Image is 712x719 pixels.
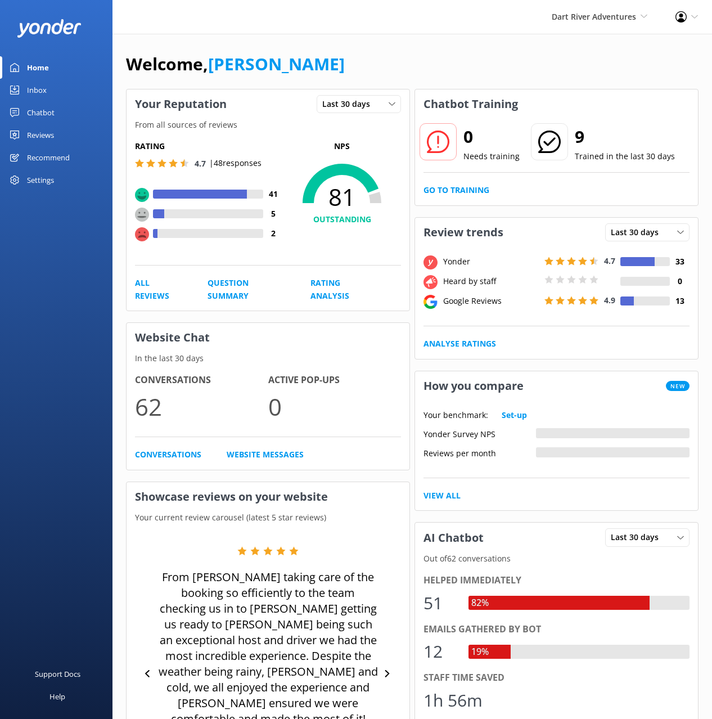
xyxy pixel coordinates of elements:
[423,590,457,617] div: 51
[195,158,206,169] span: 4.7
[415,218,512,247] h3: Review trends
[27,101,55,124] div: Chatbot
[322,98,377,110] span: Last 30 days
[263,227,283,240] h4: 2
[27,146,70,169] div: Recommend
[415,523,492,552] h3: AI Chatbot
[283,183,401,211] span: 81
[463,150,520,163] p: Needs training
[127,511,409,524] p: Your current review carousel (latest 5 star reviews)
[127,352,409,365] p: In the last 30 days
[423,638,457,665] div: 12
[423,573,690,588] div: Helped immediately
[611,531,665,543] span: Last 30 days
[268,373,402,388] h4: Active Pop-ups
[440,295,542,307] div: Google Reviews
[263,188,283,200] h4: 41
[423,671,690,685] div: Staff time saved
[423,338,496,350] a: Analyse Ratings
[135,448,201,461] a: Conversations
[208,277,285,302] a: Question Summary
[27,124,54,146] div: Reviews
[35,663,80,685] div: Support Docs
[415,371,532,401] h3: How you compare
[468,596,492,610] div: 82%
[440,255,542,268] div: Yonder
[126,51,345,78] h1: Welcome,
[423,489,461,502] a: View All
[468,645,492,659] div: 19%
[423,622,690,637] div: Emails gathered by bot
[263,208,283,220] h4: 5
[575,123,675,150] h2: 9
[27,56,49,79] div: Home
[268,388,402,425] p: 0
[670,255,690,268] h4: 33
[127,323,409,352] h3: Website Chat
[135,388,268,425] p: 62
[27,169,54,191] div: Settings
[552,11,636,22] span: Dart River Adventures
[127,89,235,119] h3: Your Reputation
[135,140,283,152] h5: Rating
[310,277,376,302] a: Rating Analysis
[415,552,698,565] p: Out of 62 conversations
[670,295,690,307] h4: 13
[611,226,665,239] span: Last 30 days
[440,275,542,287] div: Heard by staff
[670,275,690,287] h4: 0
[208,52,345,75] a: [PERSON_NAME]
[283,140,401,152] p: NPS
[49,685,65,708] div: Help
[423,447,536,457] div: Reviews per month
[415,89,526,119] h3: Chatbot Training
[423,184,489,196] a: Go to Training
[604,295,615,305] span: 4.9
[666,381,690,391] span: New
[27,79,47,101] div: Inbox
[423,687,483,714] div: 1h 56m
[127,482,409,511] h3: Showcase reviews on your website
[227,448,304,461] a: Website Messages
[604,255,615,266] span: 4.7
[575,150,675,163] p: Trained in the last 30 days
[127,119,409,131] p: From all sources of reviews
[423,409,488,421] p: Your benchmark:
[135,373,268,388] h4: Conversations
[135,277,182,302] a: All Reviews
[209,157,262,169] p: | 48 responses
[17,19,82,38] img: yonder-white-logo.png
[423,428,536,438] div: Yonder Survey NPS
[502,409,527,421] a: Set-up
[283,213,401,226] h4: OUTSTANDING
[463,123,520,150] h2: 0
